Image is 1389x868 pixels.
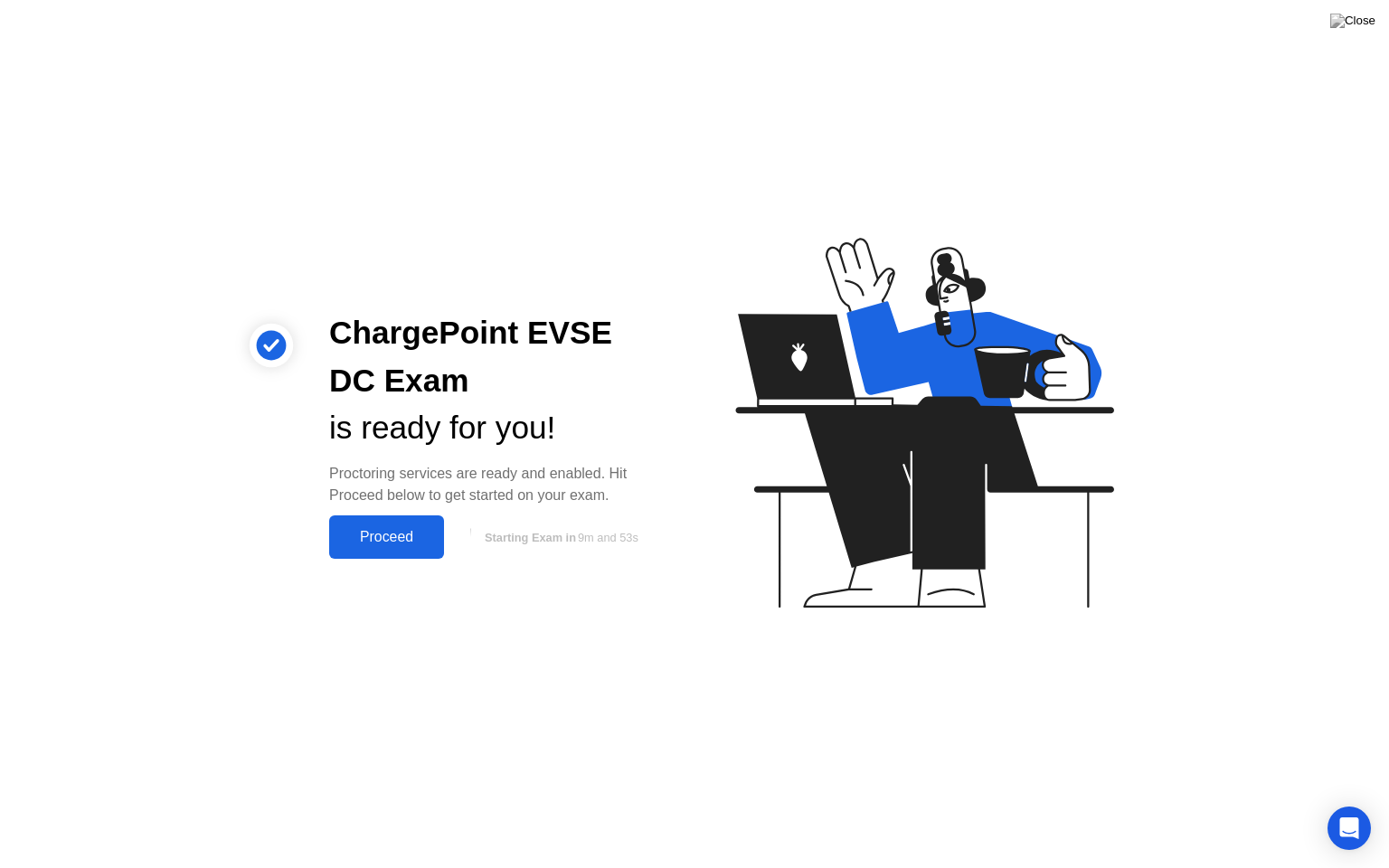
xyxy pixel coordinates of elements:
[329,463,666,506] div: Proctoring services are ready and enabled. Hit Proceed below to get started on your exam.
[453,520,666,554] button: Starting Exam in9m and 53s
[329,309,666,405] div: ChargePoint EVSE DC Exam
[578,531,638,544] span: 9m and 53s
[329,404,666,452] div: is ready for you!
[1330,14,1375,28] img: Close
[329,515,444,559] button: Proceed
[1328,807,1371,850] div: Open Intercom Messenger
[335,529,439,545] div: Proceed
